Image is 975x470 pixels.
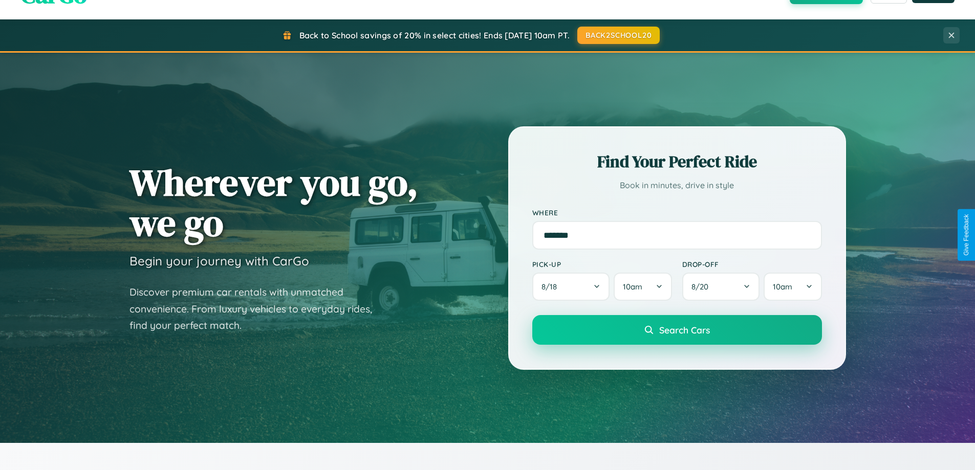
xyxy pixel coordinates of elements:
p: Book in minutes, drive in style [532,178,822,193]
span: Search Cars [659,324,710,335]
div: Give Feedback [963,214,970,256]
button: Search Cars [532,315,822,345]
span: 8 / 18 [541,282,562,292]
label: Where [532,208,822,217]
span: Back to School savings of 20% in select cities! Ends [DATE] 10am PT. [299,30,570,40]
label: Drop-off [682,260,822,268]
button: 8/20 [682,273,760,301]
span: 8 / 20 [691,282,713,292]
span: 10am [623,282,642,292]
button: BACK2SCHOOL20 [577,27,660,44]
label: Pick-up [532,260,672,268]
button: 8/18 [532,273,610,301]
h3: Begin your journey with CarGo [129,253,309,268]
button: 10am [614,273,671,301]
button: 10am [764,273,821,301]
h2: Find Your Perfect Ride [532,150,822,173]
h1: Wherever you go, we go [129,162,418,243]
p: Discover premium car rentals with unmatched convenience. From luxury vehicles to everyday rides, ... [129,284,385,334]
span: 10am [773,282,792,292]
